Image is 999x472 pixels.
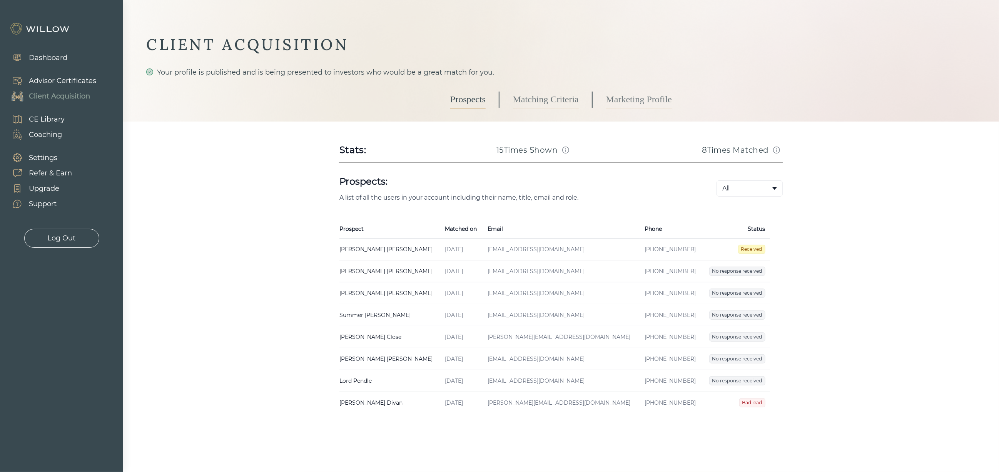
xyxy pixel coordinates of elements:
th: Status [702,220,770,239]
td: [PHONE_NUMBER] [640,282,702,304]
td: [PHONE_NUMBER] [640,260,702,282]
div: CE Library [29,114,65,125]
div: Advisor Certificates [29,76,96,86]
th: Prospect [339,220,440,239]
td: [PERSON_NAME] [PERSON_NAME] [339,239,440,260]
td: [PERSON_NAME][EMAIL_ADDRESS][DOMAIN_NAME] [483,392,640,414]
span: No response received [709,310,765,320]
td: [EMAIL_ADDRESS][DOMAIN_NAME] [483,370,640,392]
th: Matched on [440,220,483,239]
th: Email [483,220,640,239]
div: Support [29,199,57,209]
span: Received [738,245,765,254]
a: Settings [4,150,72,165]
a: Refer & Earn [4,165,72,181]
td: [PHONE_NUMBER] [640,392,702,414]
td: [EMAIL_ADDRESS][DOMAIN_NAME] [483,304,640,326]
div: Log Out [48,233,76,244]
button: Match info [560,144,572,156]
td: [PERSON_NAME] Divan [339,392,440,414]
div: Client Acquisition [29,91,90,102]
span: check-circle [146,68,153,75]
td: [PERSON_NAME] [PERSON_NAME] [339,348,440,370]
span: No response received [709,376,765,385]
td: [PHONE_NUMBER] [640,304,702,326]
h1: Prospects: [339,175,692,188]
span: No response received [709,267,765,276]
a: Dashboard [4,50,67,65]
td: [DATE] [440,239,483,260]
th: Phone [640,220,702,239]
a: Advisor Certificates [4,73,96,88]
a: CE Library [4,112,65,127]
td: [EMAIL_ADDRESS][DOMAIN_NAME] [483,282,640,304]
span: No response received [709,332,765,342]
span: info-circle [562,147,569,153]
span: caret-down [772,185,778,192]
div: Stats: [339,144,366,156]
td: [EMAIL_ADDRESS][DOMAIN_NAME] [483,239,640,260]
a: Upgrade [4,181,72,196]
a: Prospects [450,90,486,109]
td: Lord Pendle [339,370,440,392]
div: Refer & Earn [29,168,72,178]
td: [PERSON_NAME] [PERSON_NAME] [339,282,440,304]
td: [DATE] [440,260,483,282]
td: [PHONE_NUMBER] [640,239,702,260]
div: Coaching [29,130,62,140]
td: [PERSON_NAME] [PERSON_NAME] [339,260,440,282]
td: [DATE] [440,282,483,304]
div: Your profile is published and is being presented to investors who would be a great match for you. [146,67,976,78]
p: A list of all the users in your account including their name, title, email and role. [339,194,692,201]
h3: 8 Times Matched [702,145,769,155]
td: [PHONE_NUMBER] [640,326,702,348]
span: info-circle [773,147,780,153]
div: CLIENT ACQUISITION [146,35,976,55]
td: [DATE] [440,304,483,326]
td: [EMAIL_ADDRESS][DOMAIN_NAME] [483,348,640,370]
button: Match info [770,144,783,156]
td: [PERSON_NAME] Close [339,326,440,348]
span: Bad lead [739,398,765,407]
a: Client Acquisition [4,88,96,104]
span: All [722,184,730,193]
td: [DATE] [440,370,483,392]
td: [DATE] [440,392,483,414]
a: Coaching [4,127,65,142]
td: [PHONE_NUMBER] [640,348,702,370]
td: [DATE] [440,348,483,370]
td: [PERSON_NAME][EMAIL_ADDRESS][DOMAIN_NAME] [483,326,640,348]
div: Upgrade [29,183,59,194]
a: Matching Criteria [513,90,579,109]
span: No response received [709,289,765,298]
a: Marketing Profile [606,90,672,109]
td: [EMAIL_ADDRESS][DOMAIN_NAME] [483,260,640,282]
div: Dashboard [29,53,67,63]
img: Willow [10,23,71,35]
div: Settings [29,153,57,163]
span: No response received [709,354,765,364]
h3: 15 Times Shown [496,145,558,155]
td: [PHONE_NUMBER] [640,370,702,392]
td: [DATE] [440,326,483,348]
td: Summer [PERSON_NAME] [339,304,440,326]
